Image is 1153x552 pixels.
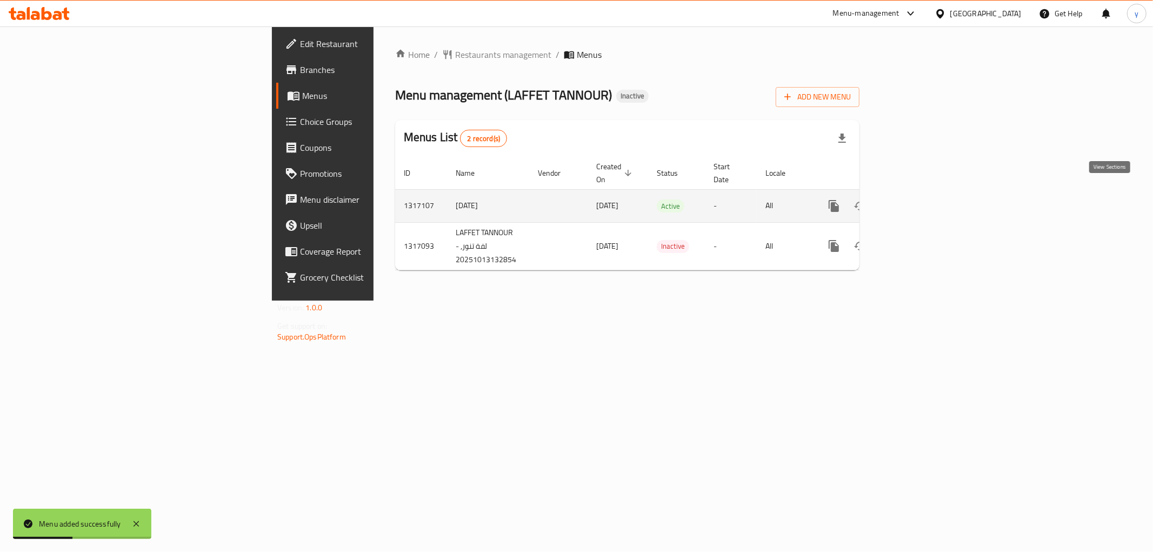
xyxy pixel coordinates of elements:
[447,189,529,222] td: [DATE]
[821,193,847,219] button: more
[657,240,689,252] span: Inactive
[276,264,464,290] a: Grocery Checklist
[395,157,934,270] table: enhanced table
[277,319,327,333] span: Get support on:
[442,48,551,61] a: Restaurants management
[300,141,456,154] span: Coupons
[276,161,464,187] a: Promotions
[460,130,507,147] div: Total records count
[276,135,464,161] a: Coupons
[39,518,121,530] div: Menu added successfully
[395,83,612,107] span: Menu management ( LAFFET TANNOUR )
[277,301,304,315] span: Version:
[616,91,649,101] span: Inactive
[821,233,847,259] button: more
[302,89,456,102] span: Menus
[577,48,602,61] span: Menus
[300,167,456,180] span: Promotions
[300,245,456,258] span: Coverage Report
[757,222,812,270] td: All
[276,187,464,212] a: Menu disclaimer
[950,8,1022,19] div: [GEOGRAPHIC_DATA]
[305,301,322,315] span: 1.0.0
[447,222,529,270] td: LAFFET TANNOUR - لفة تنور, 20251013132854
[829,125,855,151] div: Export file
[1135,8,1138,19] span: y
[556,48,559,61] li: /
[657,200,684,212] span: Active
[705,222,757,270] td: -
[705,189,757,222] td: -
[455,48,551,61] span: Restaurants management
[300,193,456,206] span: Menu disclaimer
[300,63,456,76] span: Branches
[456,167,489,179] span: Name
[765,167,799,179] span: Locale
[300,271,456,284] span: Grocery Checklist
[276,57,464,83] a: Branches
[596,198,618,212] span: [DATE]
[404,129,507,147] h2: Menus List
[596,160,635,186] span: Created On
[538,167,575,179] span: Vendor
[833,7,899,20] div: Menu-management
[776,87,859,107] button: Add New Menu
[276,109,464,135] a: Choice Groups
[276,31,464,57] a: Edit Restaurant
[714,160,744,186] span: Start Date
[300,37,456,50] span: Edit Restaurant
[404,167,424,179] span: ID
[616,90,649,103] div: Inactive
[276,212,464,238] a: Upsell
[276,238,464,264] a: Coverage Report
[757,189,812,222] td: All
[596,239,618,253] span: [DATE]
[812,157,934,190] th: Actions
[300,115,456,128] span: Choice Groups
[847,233,873,259] button: Change Status
[300,219,456,232] span: Upsell
[276,83,464,109] a: Menus
[657,167,692,179] span: Status
[277,330,346,344] a: Support.OpsPlatform
[395,48,859,61] nav: breadcrumb
[461,134,506,144] span: 2 record(s)
[784,90,851,104] span: Add New Menu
